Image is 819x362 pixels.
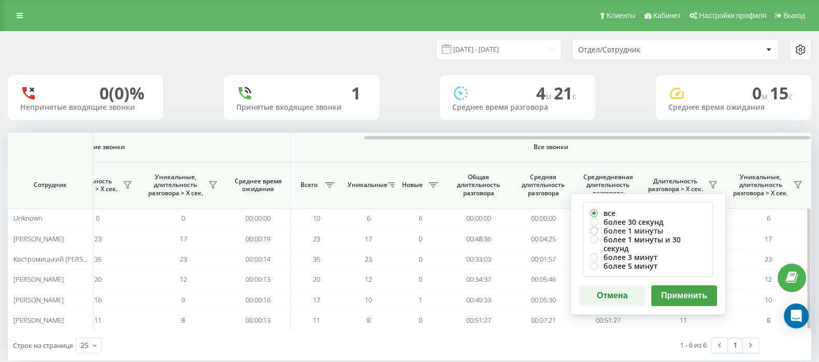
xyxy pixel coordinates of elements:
td: 00:05:46 [511,269,576,289]
td: 00:07:21 [511,310,576,330]
div: 1 [351,83,361,103]
span: 8 [181,315,185,325]
span: 17 [180,234,187,243]
span: 0 [96,213,99,223]
span: 1 [419,295,422,305]
span: 11 [94,315,102,325]
div: Принятые входящие звонки [236,103,367,112]
span: 8 [367,315,370,325]
td: 00:01:57 [511,249,576,269]
span: 6 [367,213,370,223]
label: более 1 минуты и 30 секунд [590,235,706,253]
span: Настройки профиля [699,11,766,20]
span: Новые [399,181,425,189]
span: c [788,91,793,102]
td: 00:00:14 [226,249,291,269]
span: 6 [419,213,422,223]
span: 20 [94,274,102,284]
span: 11 [313,315,320,325]
span: 0 [419,274,422,284]
span: Сотрудник [17,181,84,189]
span: Среднее время ожидания [234,177,282,193]
span: 23 [313,234,320,243]
span: [PERSON_NAME] [13,274,64,284]
td: 00:49:33 [446,289,511,310]
span: 20 [313,274,320,284]
span: 0 [752,82,770,104]
span: 23 [180,254,187,264]
span: 15 [770,82,793,104]
span: 17 [313,295,320,305]
span: 23 [765,254,772,264]
span: 23 [365,254,372,264]
span: Уникальные, длительность разговора > Х сек. [731,173,790,197]
div: 1 - 6 из 6 [680,340,707,350]
span: 17 [765,234,772,243]
td: 00:05:30 [511,289,576,310]
button: Применить [651,285,717,306]
td: 00:00:13 [226,269,291,289]
td: 00:04:25 [511,228,576,249]
span: 23 [94,234,102,243]
span: 35 [94,254,102,264]
td: 00:51:27 [576,310,640,330]
span: 0 [181,213,185,223]
span: Костромицький [PERSON_NAME] [13,254,116,264]
label: более 1 минуты [590,226,706,235]
td: 00:00:00 [511,208,576,228]
label: более 5 минут [590,262,706,270]
span: 21 [554,82,577,104]
div: Среднее время ожидания [668,103,799,112]
label: более 3 минут [590,253,706,262]
span: 10 [765,295,772,305]
label: более 30 секунд [590,218,706,226]
span: 0 [419,315,422,325]
span: 11 [680,315,687,325]
span: Всего [296,181,322,189]
span: 17 [365,234,372,243]
span: 6 [767,213,770,223]
div: Open Intercom Messenger [784,303,809,328]
td: 00:00:13 [226,310,291,330]
span: [PERSON_NAME] [13,315,64,325]
button: Отмена [579,285,645,306]
span: 0 [419,234,422,243]
label: все [590,209,706,218]
span: м [761,91,770,102]
div: Среднее время разговора [452,103,583,112]
div: Непринятые входящие звонки [20,103,151,112]
span: Строк на странице [13,341,73,350]
span: 12 [365,274,372,284]
span: Длительность разговора > Х сек. [645,177,705,193]
span: 8 [767,315,770,325]
td: 00:51:27 [446,310,511,330]
span: Все звонки [321,143,780,151]
td: 00:00:00 [226,208,291,228]
span: Общая длительность разговора [454,173,503,197]
div: 0 (0)% [99,83,145,103]
a: 1 [727,338,743,353]
td: 00:00:16 [226,289,291,310]
span: Unknown [13,213,42,223]
span: [PERSON_NAME] [13,234,64,243]
span: 0 [419,254,422,264]
span: Клиенты [607,11,636,20]
span: Средняя длительность разговора [519,173,568,197]
span: Кабинет [653,11,681,20]
span: 4 [536,82,554,104]
div: Отдел/Сотрудник [578,46,702,54]
div: 25 [80,340,89,351]
span: Выход [783,11,805,20]
span: 10 [313,213,320,223]
span: Уникальные, длительность разговора > Х сек. [146,173,205,197]
td: 00:48:36 [446,228,511,249]
span: Среднедневная длительность разговора [583,173,633,197]
span: 16 [94,295,102,305]
span: 9 [181,295,185,305]
span: [PERSON_NAME] [13,295,64,305]
span: 10 [365,295,372,305]
td: 00:33:03 [446,249,511,269]
td: 00:00:00 [446,208,511,228]
td: 00:34:37 [446,269,511,289]
span: м [545,91,554,102]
